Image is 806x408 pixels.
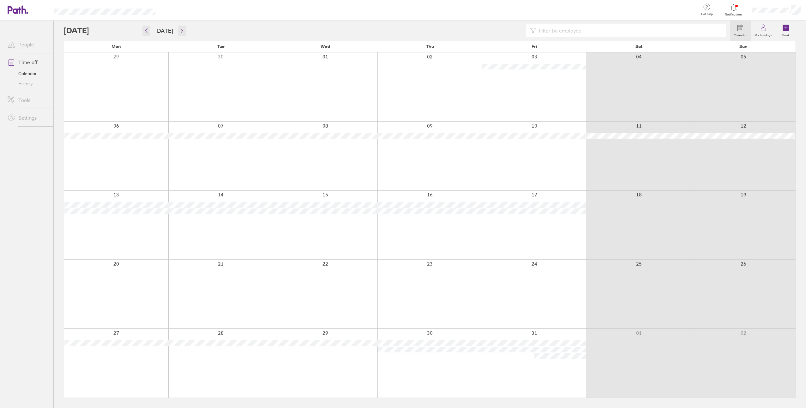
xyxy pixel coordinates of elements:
[724,3,744,16] a: Notifications
[751,21,776,41] a: My holidays
[3,69,53,79] a: Calendar
[3,56,53,69] a: Time off
[321,44,330,49] span: Wed
[3,94,53,106] a: Tools
[3,38,53,51] a: People
[697,12,717,16] span: Get help
[217,44,225,49] span: Tue
[150,26,178,36] button: [DATE]
[532,44,537,49] span: Fri
[739,44,748,49] span: Sun
[724,13,744,16] span: Notifications
[635,44,642,49] span: Sat
[730,32,751,37] label: Calendar
[426,44,434,49] span: Thu
[776,21,796,41] a: Book
[536,25,722,37] input: Filter by employee
[3,111,53,124] a: Settings
[111,44,121,49] span: Mon
[751,32,776,37] label: My holidays
[779,32,793,37] label: Book
[3,79,53,89] a: History
[730,21,751,41] a: Calendar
